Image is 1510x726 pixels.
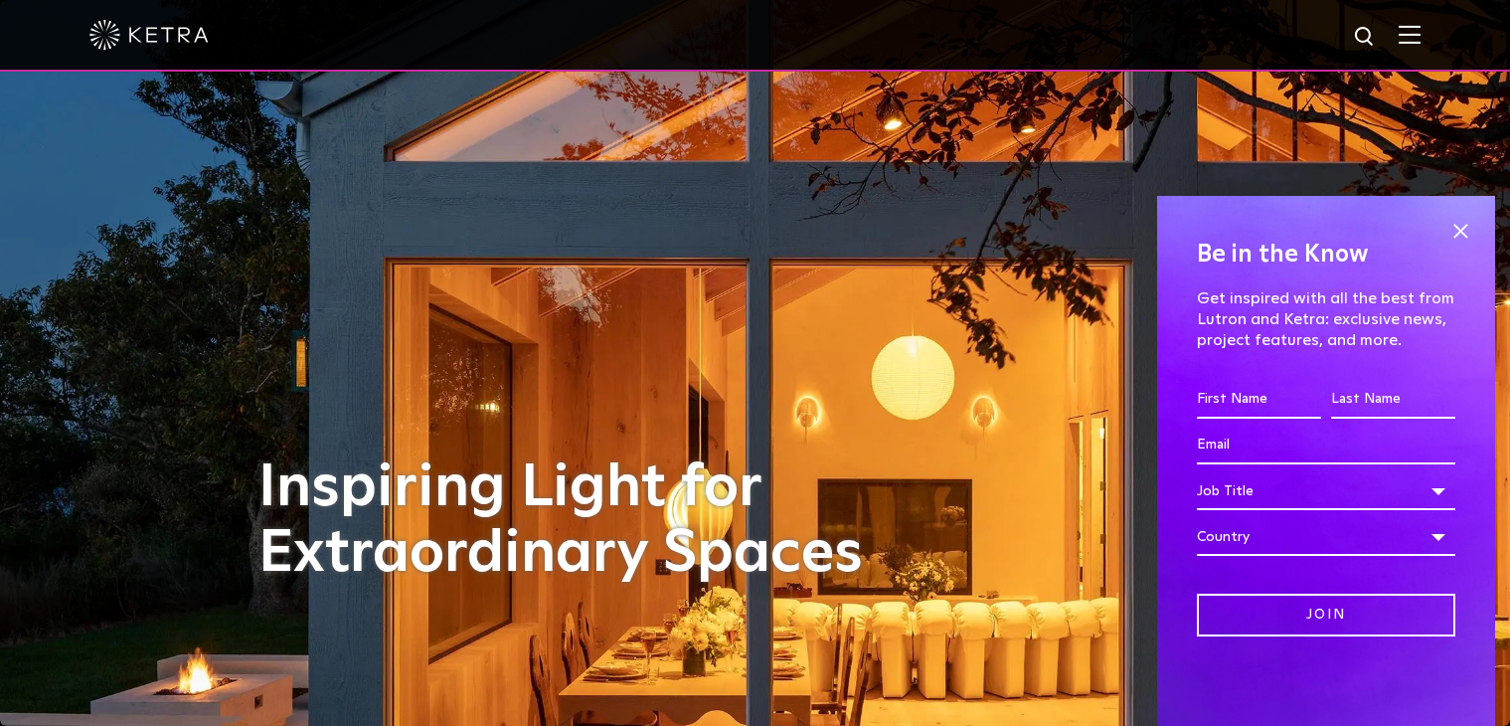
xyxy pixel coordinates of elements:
[1197,381,1321,419] input: First Name
[1331,381,1455,419] input: Last Name
[258,455,905,587] h1: Inspiring Light for Extraordinary Spaces
[1197,288,1455,350] p: Get inspired with all the best from Lutron and Ketra: exclusive news, project features, and more.
[1197,518,1455,556] div: Country
[1353,25,1378,50] img: search icon
[1197,427,1455,464] input: Email
[1197,472,1455,510] div: Job Title
[1197,236,1455,273] h4: Be in the Know
[1399,25,1421,44] img: Hamburger%20Nav.svg
[1197,594,1455,636] input: Join
[89,20,209,50] img: ketra-logo-2019-white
